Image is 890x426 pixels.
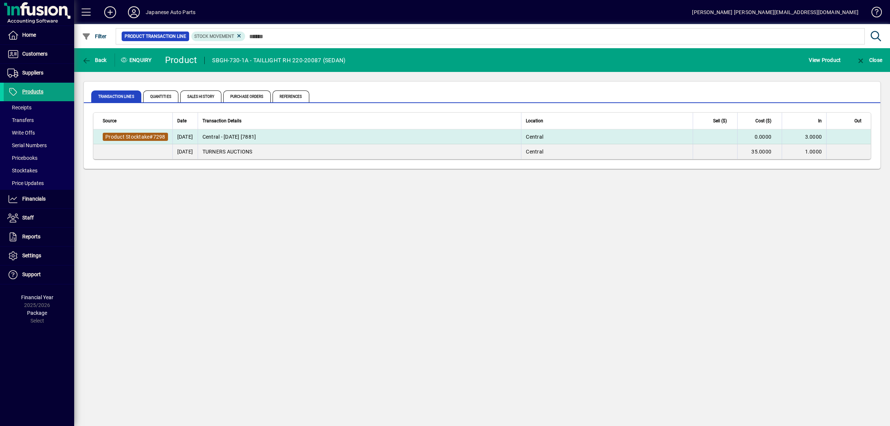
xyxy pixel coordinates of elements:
[153,134,165,140] span: 7298
[526,117,543,125] span: Location
[177,117,187,125] span: Date
[22,252,41,258] span: Settings
[198,144,521,159] td: TURNERS AUCTIONS
[4,64,74,82] a: Suppliers
[4,209,74,227] a: Staff
[4,177,74,189] a: Price Updates
[4,190,74,208] a: Financials
[91,90,141,102] span: Transaction Lines
[4,45,74,63] a: Customers
[805,149,822,155] span: 1.0000
[854,117,861,125] span: Out
[805,134,822,140] span: 3.0000
[4,164,74,177] a: Stocktakes
[191,32,245,41] mat-chip: Product Transaction Type: Stock movement
[809,54,841,66] span: View Product
[4,26,74,44] a: Home
[202,117,241,125] span: Transaction Details
[4,152,74,164] a: Pricebooks
[692,6,858,18] div: [PERSON_NAME] [PERSON_NAME][EMAIL_ADDRESS][DOMAIN_NAME]
[146,6,195,18] div: Japanese Auto Parts
[848,53,890,67] app-page-header-button: Close enquiry
[737,129,782,144] td: 0.0000
[7,155,37,161] span: Pricebooks
[7,130,35,136] span: Write Offs
[22,89,43,95] span: Products
[4,139,74,152] a: Serial Numbers
[74,53,115,67] app-page-header-button: Back
[198,129,521,144] td: Central - [DATE] [7881]
[7,142,47,148] span: Serial Numbers
[4,247,74,265] a: Settings
[194,34,234,39] span: Stock movement
[22,271,41,277] span: Support
[80,30,109,43] button: Filter
[212,55,345,66] div: SBGH-730-1A - TAILLIGHT RH 220-20087 (SEDAN)
[7,168,37,174] span: Stocktakes
[526,134,543,140] span: Central
[103,117,116,125] span: Source
[526,149,543,155] span: Central
[223,90,271,102] span: Purchase Orders
[98,6,122,19] button: Add
[82,57,107,63] span: Back
[854,53,884,67] button: Close
[22,234,40,240] span: Reports
[7,105,32,110] span: Receipts
[713,117,727,125] span: Sell ($)
[27,310,47,316] span: Package
[22,215,34,221] span: Staff
[4,265,74,284] a: Support
[105,134,149,140] span: Product Stocktake
[22,70,43,76] span: Suppliers
[807,53,843,67] button: View Product
[177,117,193,125] div: Date
[22,32,36,38] span: Home
[7,180,44,186] span: Price Updates
[755,117,771,125] span: Cost ($)
[165,54,197,66] div: Product
[80,53,109,67] button: Back
[856,57,882,63] span: Close
[22,196,46,202] span: Financials
[526,117,688,125] div: Location
[180,90,221,102] span: Sales History
[7,117,34,123] span: Transfers
[4,228,74,246] a: Reports
[103,117,168,125] div: Source
[698,117,734,125] div: Sell ($)
[149,134,153,140] span: #
[125,33,186,40] span: Product Transaction Line
[737,144,782,159] td: 35.0000
[742,117,778,125] div: Cost ($)
[21,294,53,300] span: Financial Year
[22,51,47,57] span: Customers
[4,126,74,139] a: Write Offs
[172,144,198,159] td: [DATE]
[82,33,107,39] span: Filter
[273,90,309,102] span: References
[122,6,146,19] button: Profile
[866,1,881,26] a: Knowledge Base
[115,54,159,66] div: Enquiry
[4,101,74,114] a: Receipts
[818,117,822,125] span: In
[4,114,74,126] a: Transfers
[143,90,178,102] span: Quantities
[103,133,168,141] a: Product Stocktake#7298
[172,129,198,144] td: [DATE]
